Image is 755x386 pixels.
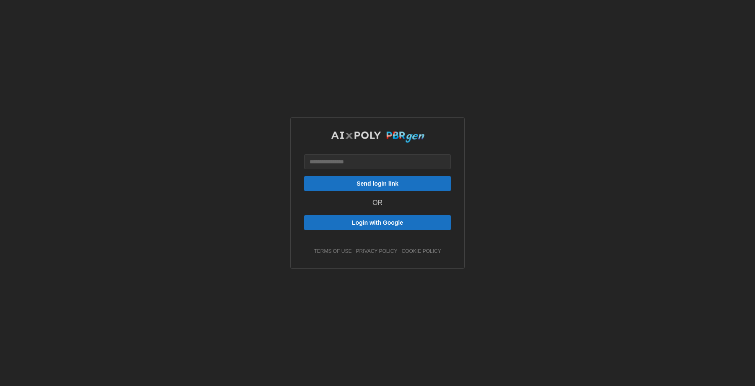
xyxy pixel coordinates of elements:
p: OR [372,198,383,208]
button: Login with Google [304,215,451,230]
img: AIxPoly PBRgen [331,131,425,143]
a: privacy policy [356,248,398,255]
a: terms of use [314,248,352,255]
a: cookie policy [401,248,441,255]
span: Send login link [357,176,398,191]
span: Login with Google [352,215,403,230]
button: Send login link [304,176,451,191]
